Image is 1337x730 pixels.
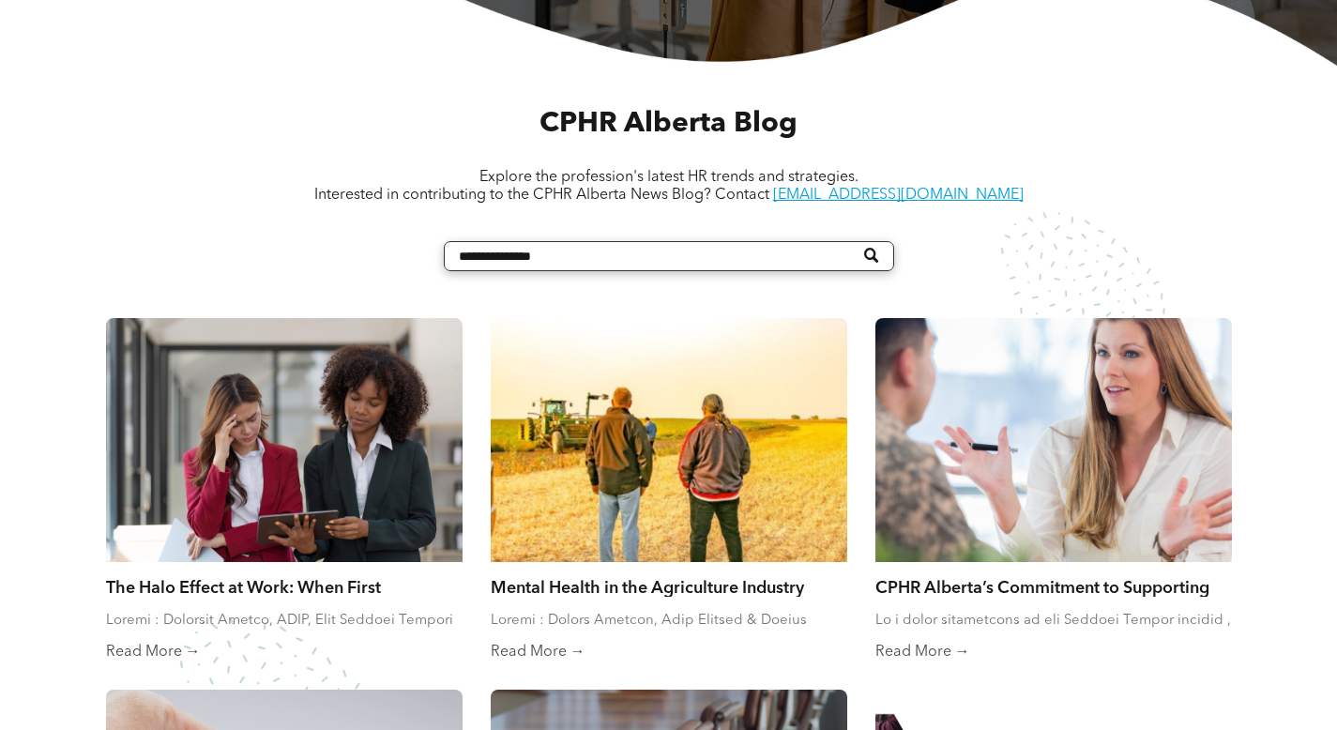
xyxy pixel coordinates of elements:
span: Interested in contributing to the CPHR Alberta News Blog? Contact [314,188,769,203]
a: CPHR Alberta’s Commitment to Supporting Reservists [875,576,1232,597]
a: [EMAIL_ADDRESS][DOMAIN_NAME] [773,188,1024,203]
div: Lo i dolor sitametcons ad eli Seddoei Tempor incidid , UTLA Etdolor magnaaliq en adminimv qui nos... [875,611,1232,630]
a: The Halo Effect at Work: When First Impressions Cloud Fair Judgment [106,576,463,597]
span: Alberta Blog [624,110,798,138]
input: Search [444,241,894,271]
a: Mental Health in the Agriculture Industry [491,576,847,597]
span: Explore the profession's latest HR trends and strategies. [479,170,858,185]
a: Read More → [491,643,847,662]
div: Loremi : Dolorsit Ametco, ADIP, Elit Seddoei Tempori Ut lab etdo-magna aliqu en AD, mi venia quis... [106,611,463,630]
a: Read More → [875,643,1232,662]
a: Read More → [106,643,463,662]
div: Loremi : Dolors Ametcon, Adip Elitsed & Doeius Temporin Utlabo etdolo ma aliquaenimad minimvenia ... [491,611,847,630]
span: CPHR [539,110,617,138]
